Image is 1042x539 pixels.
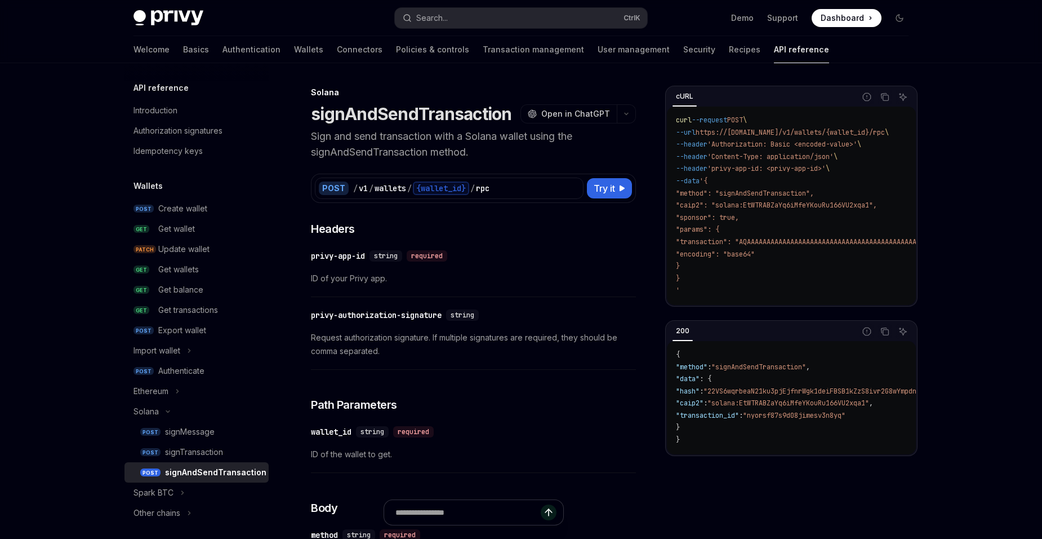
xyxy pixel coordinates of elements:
span: GET [133,306,149,315]
span: POST [140,469,161,477]
img: dark logo [133,10,203,26]
div: Solana [133,405,159,418]
span: --header [676,152,707,161]
a: GETGet balance [124,280,269,300]
div: Authorization signatures [133,124,222,138]
div: signAndSendTransaction [165,466,266,479]
button: Ask AI [896,324,910,339]
a: POSTExport wallet [124,320,269,341]
div: Get wallets [158,263,199,276]
a: Wallets [294,36,323,63]
button: Toggle Other chains section [124,503,269,523]
div: / [407,183,412,194]
a: Idempotency keys [124,141,269,161]
span: POST [140,428,161,436]
span: ID of your Privy app. [311,272,636,285]
span: "params": { [676,225,719,234]
span: , [869,399,873,408]
button: Report incorrect code [860,324,874,339]
span: --request [692,116,727,125]
a: POSTsignAndSendTransaction [124,462,269,483]
span: ' [676,286,680,295]
span: curl [676,116,692,125]
button: Toggle dark mode [890,9,909,27]
span: string [360,427,384,436]
div: Update wallet [158,242,210,256]
span: "encoding": "base64" [676,250,755,259]
span: \ [834,152,838,161]
div: Introduction [133,104,177,117]
span: Headers [311,221,355,237]
span: 'Authorization: Basic <encoded-value>' [707,140,857,149]
span: string [374,251,398,260]
span: --header [676,140,707,149]
div: Export wallet [158,324,206,337]
a: GETGet transactions [124,300,269,320]
span: "hash" [676,387,700,396]
button: Toggle Solana section [124,401,269,422]
span: POST [133,367,154,375]
span: --url [676,128,696,137]
a: GETGet wallets [124,259,269,280]
span: GET [133,225,149,233]
span: { [676,350,680,359]
span: \ [857,140,861,149]
a: Security [683,36,715,63]
button: Report incorrect code [860,90,874,104]
span: \ [885,128,889,137]
div: Other chains [133,506,180,520]
button: Copy the contents from the code block [878,324,892,339]
a: Basics [183,36,209,63]
div: Ethereum [133,385,168,398]
span: Open in ChatGPT [541,108,610,120]
div: signTransaction [165,445,223,459]
div: wallet_id [311,426,351,438]
span: : [707,363,711,372]
span: : [739,411,743,420]
span: } [676,262,680,271]
span: Request authorization signature. If multiple signatures are required, they should be comma separa... [311,331,636,358]
button: Toggle Spark BTC section [124,483,269,503]
span: \ [743,116,747,125]
span: ID of the wallet to get. [311,448,636,461]
button: Open search [395,8,647,28]
button: Toggle Import wallet section [124,341,269,361]
div: / [470,183,475,194]
div: / [353,183,358,194]
span: "nyorsf87s9d08jimesv3n8yq" [743,411,845,420]
div: {wallet_id} [413,182,469,195]
h5: Wallets [133,179,163,193]
p: Sign and send transaction with a Solana wallet using the signAndSendTransaction method. [311,129,636,160]
div: cURL [673,90,697,103]
span: } [676,423,680,432]
span: "method" [676,363,707,372]
a: User management [598,36,670,63]
div: Get balance [158,283,203,297]
a: Authentication [222,36,280,63]
div: Spark BTC [133,486,173,500]
div: signMessage [165,425,215,439]
span: POST [133,326,154,335]
span: } [676,274,680,283]
span: GET [133,286,149,294]
div: v1 [359,183,368,194]
a: Transaction management [483,36,584,63]
span: } [676,435,680,444]
a: POSTCreate wallet [124,198,269,219]
span: : [700,387,703,396]
a: Support [767,12,798,24]
span: Try it [594,182,615,195]
span: "solana:EtWTRABZaYq6iMfeYKouRu166VU2xqa1" [707,399,869,408]
a: Authorization signatures [124,121,269,141]
div: rpc [476,183,489,194]
span: "sponsor": true, [676,213,739,222]
button: Send message [541,505,556,520]
button: Toggle Ethereum section [124,381,269,401]
span: POST [133,205,154,213]
span: PATCH [133,245,156,254]
button: Open in ChatGPT [520,104,617,123]
button: Try it [587,178,632,198]
a: POSTsignTransaction [124,442,269,462]
a: Policies & controls [396,36,469,63]
a: GETGet wallet [124,219,269,239]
